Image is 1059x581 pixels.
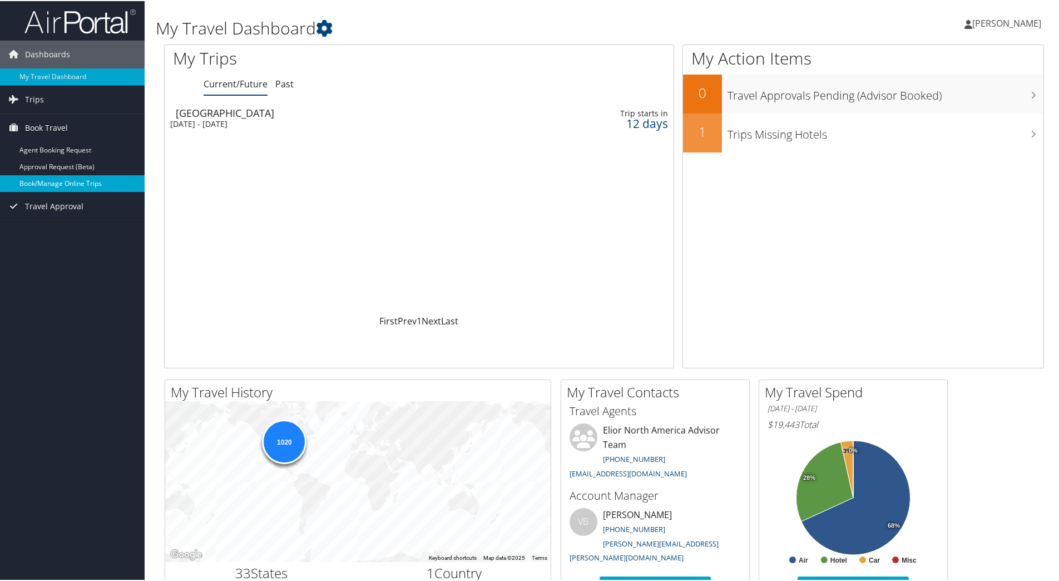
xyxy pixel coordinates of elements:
a: Next [422,314,441,326]
a: 1Trips Missing Hotels [683,112,1043,151]
a: [PHONE_NUMBER] [603,523,665,533]
li: [PERSON_NAME] [564,507,746,567]
tspan: 28% [803,474,815,480]
a: 0Travel Approvals Pending (Advisor Booked) [683,73,1043,112]
a: [PERSON_NAME] [964,6,1052,39]
a: [EMAIL_ADDRESS][DOMAIN_NAME] [570,467,687,477]
h6: Total [768,417,939,430]
a: Current/Future [204,77,268,89]
li: Elior North America Advisor Team [564,422,746,482]
a: First [379,314,398,326]
h2: 0 [683,82,722,101]
button: Keyboard shortcuts [429,553,477,561]
span: 1 [427,563,434,581]
h3: Trips Missing Hotels [728,120,1043,141]
a: Terms (opens in new tab) [532,554,547,560]
a: Prev [398,314,417,326]
h3: Travel Approvals Pending (Advisor Booked) [728,81,1043,102]
a: Open this area in Google Maps (opens a new window) [168,546,205,561]
text: Car [869,555,880,563]
h6: [DATE] - [DATE] [768,402,939,413]
span: Dashboards [25,40,70,67]
h2: My Travel Contacts [567,382,749,401]
a: Past [275,77,294,89]
div: [DATE] - [DATE] [170,118,493,128]
tspan: 0% [849,446,858,453]
div: 12 days [558,117,668,127]
h1: My Action Items [683,46,1043,69]
h2: My Travel Spend [765,382,947,401]
span: $19,443 [768,417,799,430]
h2: 1 [683,121,722,140]
h3: Account Manager [570,487,741,503]
tspan: 3% [843,447,852,454]
span: Trips [25,85,44,112]
span: Book Travel [25,113,68,141]
span: [PERSON_NAME] [972,16,1041,28]
span: 33 [235,563,251,581]
h1: My Trips [173,46,453,69]
div: VB [570,507,597,535]
h1: My Travel Dashboard [156,16,754,39]
img: airportal-logo.png [24,7,136,33]
img: Google [168,546,205,561]
h2: My Travel History [171,382,551,401]
text: Misc [902,555,917,563]
span: Travel Approval [25,191,83,219]
div: Trip starts in [558,107,668,117]
div: 1020 [262,418,306,463]
text: Hotel [830,555,847,563]
a: Last [441,314,458,326]
a: 1 [417,314,422,326]
tspan: 68% [888,521,900,528]
span: Map data ©2025 [483,554,525,560]
a: [PERSON_NAME][EMAIL_ADDRESS][PERSON_NAME][DOMAIN_NAME] [570,538,719,562]
h3: Travel Agents [570,402,741,418]
a: [PHONE_NUMBER] [603,453,665,463]
text: Air [799,555,808,563]
div: [GEOGRAPHIC_DATA] [176,107,498,117]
